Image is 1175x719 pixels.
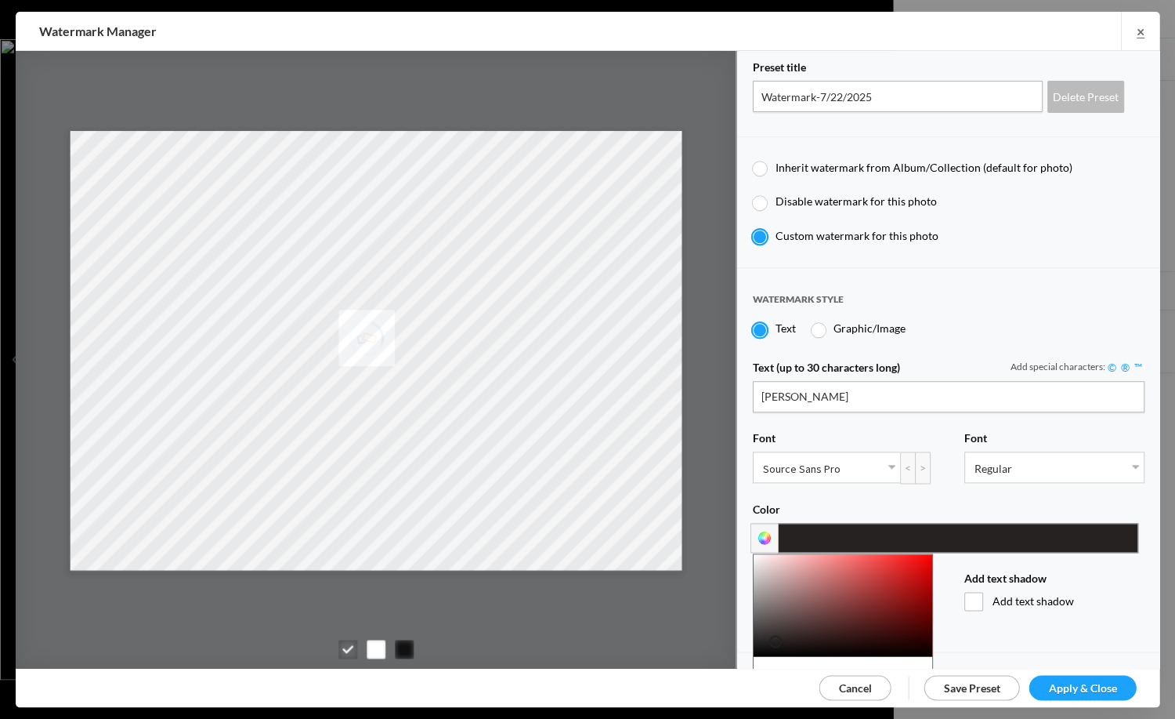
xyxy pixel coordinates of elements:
[1047,81,1123,113] div: Delete Preset
[833,321,905,335] span: Graphic/Image
[963,592,1144,611] span: Add text shadow
[924,675,1019,700] a: Save Preset
[964,452,1143,482] a: Regular
[39,12,747,51] h2: Watermark Manager
[1010,361,1144,374] div: Add special characters:
[1131,361,1144,374] a: ™
[838,681,871,694] span: Cancel
[752,381,1144,412] input: Enter your text here, for example: © Andy Anderson
[914,452,930,484] div: >
[1029,675,1136,700] a: Apply & Close
[963,431,986,452] span: Font
[899,452,915,484] div: <
[1048,681,1116,694] span: Apply & Close
[775,229,938,242] span: Custom watermark for this photo
[943,681,1000,694] span: Save Preset
[752,361,899,381] span: Text (up to 30 characters long)
[963,572,1046,592] span: Add text shadow
[775,194,936,208] span: Disable watermark for this photo
[752,81,1042,112] input: Name for your Watermark Preset
[752,293,843,319] span: Watermark style
[752,60,805,81] span: Preset title
[752,431,775,452] span: Font
[1118,361,1131,374] a: ®
[1120,12,1159,50] a: ×
[819,675,891,700] a: Cancel
[775,321,795,335] span: Text
[775,161,1072,174] span: Inherit watermark from Album/Collection (default for photo)
[753,452,899,482] a: Source Sans Pro
[1104,361,1118,374] a: ©
[752,503,779,523] span: Color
